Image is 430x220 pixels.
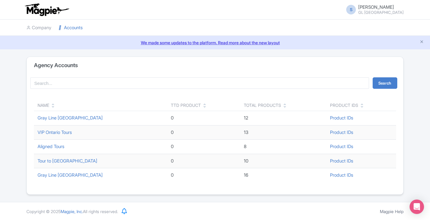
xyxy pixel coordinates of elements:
[4,39,426,46] a: We made some updates to the platform. Read more about the new layout
[34,62,78,68] h4: Agency Accounts
[167,168,240,182] td: 0
[330,158,353,164] a: Product IDs
[167,154,240,168] td: 0
[38,158,97,164] a: Tour to [GEOGRAPHIC_DATA]
[330,172,353,178] a: Product IDs
[167,111,240,125] td: 0
[240,168,326,182] td: 16
[38,144,64,149] a: Aligned Tours
[373,77,397,89] button: Search
[23,3,70,16] img: logo-ab69f6fb50320c5b225c76a69d11143b.png
[330,129,353,135] a: Product IDs
[38,172,103,178] a: Gray Line [GEOGRAPHIC_DATA]
[23,208,122,215] div: Copyright © 2025 All rights reserved.
[38,102,49,108] div: Name
[330,115,353,121] a: Product IDs
[61,209,83,214] span: Magpie, Inc.
[30,77,369,89] input: Search...
[410,200,424,214] div: Open Intercom Messenger
[240,125,326,140] td: 13
[358,11,404,14] small: GL [GEOGRAPHIC_DATA]
[244,102,281,108] div: Total Products
[59,20,83,36] a: Accounts
[26,20,51,36] a: Company
[167,140,240,154] td: 0
[358,4,394,10] span: [PERSON_NAME]
[419,39,424,46] button: Close announcement
[38,129,72,135] a: VIP Ontario Tours
[240,111,326,125] td: 12
[171,102,201,108] div: TTD Product
[240,154,326,168] td: 10
[343,5,404,14] a: S [PERSON_NAME] GL [GEOGRAPHIC_DATA]
[167,125,240,140] td: 0
[330,144,353,149] a: Product IDs
[380,209,404,214] a: Magpie Help
[330,102,358,108] div: Product IDs
[240,140,326,154] td: 8
[346,5,356,14] span: S
[38,115,103,121] a: Gray Line [GEOGRAPHIC_DATA]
